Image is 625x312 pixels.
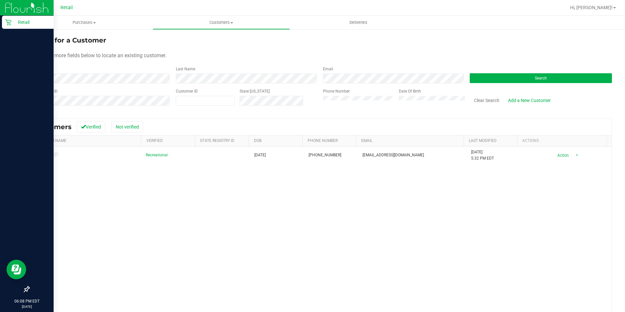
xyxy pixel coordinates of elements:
[471,149,494,162] span: [DATE] 5:32 PM EDT
[11,18,51,26] p: Retail
[3,304,51,309] p: [DATE]
[361,138,372,143] a: Email
[470,73,612,83] button: Search
[552,151,573,160] span: Action
[309,152,341,158] span: [PHONE_NUMBER]
[504,95,555,106] a: Add a New Customer
[29,52,166,59] span: Use one or more fields below to locate an existing customer.
[146,152,168,158] span: Recreational
[5,19,11,26] inline-svg: Retail
[111,121,143,132] button: Not verified
[363,152,424,158] span: [EMAIL_ADDRESS][DOMAIN_NAME]
[146,138,163,143] a: Verified
[570,5,613,10] span: Hi, [PERSON_NAME]!
[16,20,153,26] span: Purchases
[308,138,338,143] a: Phone Number
[323,88,350,94] label: Phone Number
[470,95,504,106] button: Clear Search
[153,16,290,29] a: Customers
[153,20,289,26] span: Customers
[3,298,51,304] p: 06:08 PM EDT
[522,138,604,143] div: Actions
[573,151,581,160] span: select
[399,88,421,94] label: Date Of Birth
[16,16,153,29] a: Purchases
[240,88,270,94] label: State [US_STATE]
[77,121,105,132] button: Verified
[7,260,26,279] iframe: Resource center
[60,5,73,10] span: Retail
[176,66,195,72] label: Last Name
[535,76,547,80] span: Search
[290,16,427,29] a: Deliveries
[176,88,198,94] label: Customer ID
[469,138,497,143] a: Last Modified
[323,66,333,72] label: Email
[254,138,262,143] a: DOB
[200,138,234,143] a: State Registry Id
[29,36,106,44] span: Search for a Customer
[254,152,266,158] span: [DATE]
[341,20,376,26] span: Deliveries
